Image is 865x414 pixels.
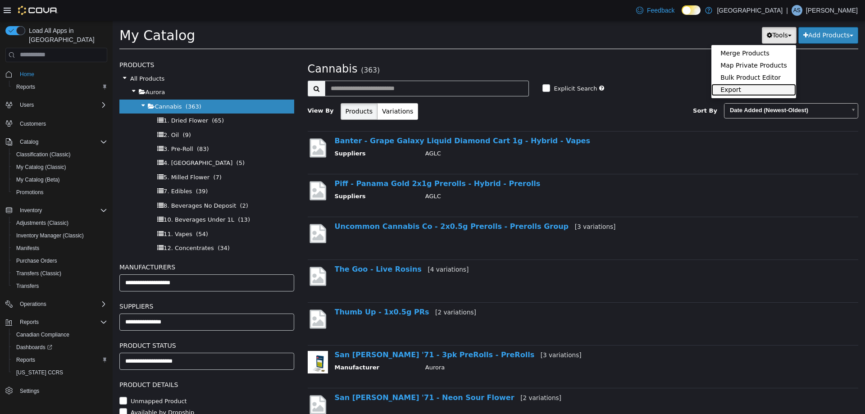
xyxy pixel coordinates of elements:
a: San [PERSON_NAME] '71 - 3pk PreRolls - PreRolls[3 variations] [222,330,469,338]
span: 10. Beverages Under 1L [51,196,122,202]
span: (9) [70,111,78,118]
button: Add Products [686,6,746,23]
span: 1. Dried Flower [51,96,96,103]
a: Settings [16,386,43,396]
div: Andrew Sundaramoorthy [792,5,802,16]
button: Products [228,82,265,99]
span: Cannabis [195,42,245,55]
label: Explicit Search [439,64,484,73]
button: [US_STATE] CCRS [9,366,111,379]
span: Promotions [16,189,44,196]
a: Feedback [633,1,678,19]
span: Washington CCRS [13,367,107,378]
span: Reports [20,318,39,326]
button: Reports [9,354,111,366]
img: missing-image.png [195,159,215,181]
span: My Catalog [7,7,82,23]
span: 4. [GEOGRAPHIC_DATA] [51,139,120,146]
img: missing-image.png [195,202,215,224]
a: Adjustments (Classic) [13,218,72,228]
a: Banter - Grape Galaxy Liquid Diamond Cart 1g - Hybrid - Vapes [222,116,478,124]
td: AGLC [306,128,726,140]
span: Operations [16,299,107,309]
a: Dashboards [13,342,56,353]
h5: Product Details [7,359,182,369]
span: Inventory [20,207,42,214]
span: Transfers (Classic) [13,268,107,279]
span: Promotions [13,187,107,198]
button: Purchase Orders [9,255,111,267]
a: Uncommon Cannabis Co - 2x0.5g Prerolls - Prerolls Group[3 variations] [222,201,503,210]
img: missing-image.png [195,373,215,395]
button: Customers [2,117,111,130]
a: Customers [16,118,50,129]
span: Reports [16,317,107,328]
button: Transfers (Classic) [9,267,111,280]
a: Bulk Product Editor [599,51,683,63]
span: (39) [83,167,96,174]
button: Operations [2,298,111,310]
span: Adjustments (Classic) [13,218,107,228]
small: [2 variations] [408,373,449,381]
a: Canadian Compliance [13,329,73,340]
span: [US_STATE] CCRS [16,369,63,376]
small: [3 variations] [428,331,469,338]
button: Transfers [9,280,111,292]
img: 150 [195,330,215,353]
h5: Manufacturers [7,241,182,252]
button: Reports [9,81,111,93]
span: Cannabis [42,82,69,89]
td: Aurora [306,342,726,354]
a: My Catalog (Beta) [13,174,64,185]
span: Home [16,68,107,80]
span: 8. Beverages No Deposit [51,182,123,188]
label: Unmapped Product [16,376,74,385]
p: [PERSON_NAME] [806,5,858,16]
h5: Suppliers [7,280,182,291]
button: Promotions [9,186,111,199]
img: missing-image.png [195,245,215,267]
a: Merge Products [599,27,683,39]
button: Canadian Compliance [9,328,111,341]
span: (34) [105,224,117,231]
span: Catalog [20,138,38,146]
a: Date Added (Newest-Oldest) [611,82,746,98]
button: Manifests [9,242,111,255]
img: missing-image.png [195,287,215,309]
a: Export [599,63,683,75]
span: Dashboards [16,344,52,351]
span: All Products [18,55,52,61]
span: Reports [16,356,35,364]
span: (65) [99,96,111,103]
th: Suppliers [222,171,306,182]
button: Variations [264,82,305,99]
p: | [786,5,788,16]
span: Users [16,100,107,110]
a: Classification (Classic) [13,149,74,160]
a: Dashboards [9,341,111,354]
span: Classification (Classic) [16,151,71,158]
span: Reports [13,82,107,92]
a: Promotions [13,187,47,198]
span: Manifests [13,243,107,254]
label: Available by Dropship [16,387,82,396]
button: Catalog [16,136,42,147]
a: Transfers [13,281,42,291]
span: (2) [127,182,136,188]
span: My Catalog (Classic) [13,162,107,173]
span: Settings [16,385,107,396]
span: Adjustments (Classic) [16,219,68,227]
img: Cova [18,6,58,15]
th: Suppliers [222,128,306,140]
button: Inventory Manager (Classic) [9,229,111,242]
span: Reports [16,83,35,91]
span: Canadian Compliance [13,329,107,340]
span: Transfers [13,281,107,291]
span: Customers [16,118,107,129]
a: Thumb Up - 1x0.5g PRs[2 variations] [222,287,364,296]
button: Catalog [2,136,111,148]
span: 3. Pre-Roll [51,125,81,132]
h5: Products [7,39,182,50]
input: Dark Mode [682,5,701,15]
